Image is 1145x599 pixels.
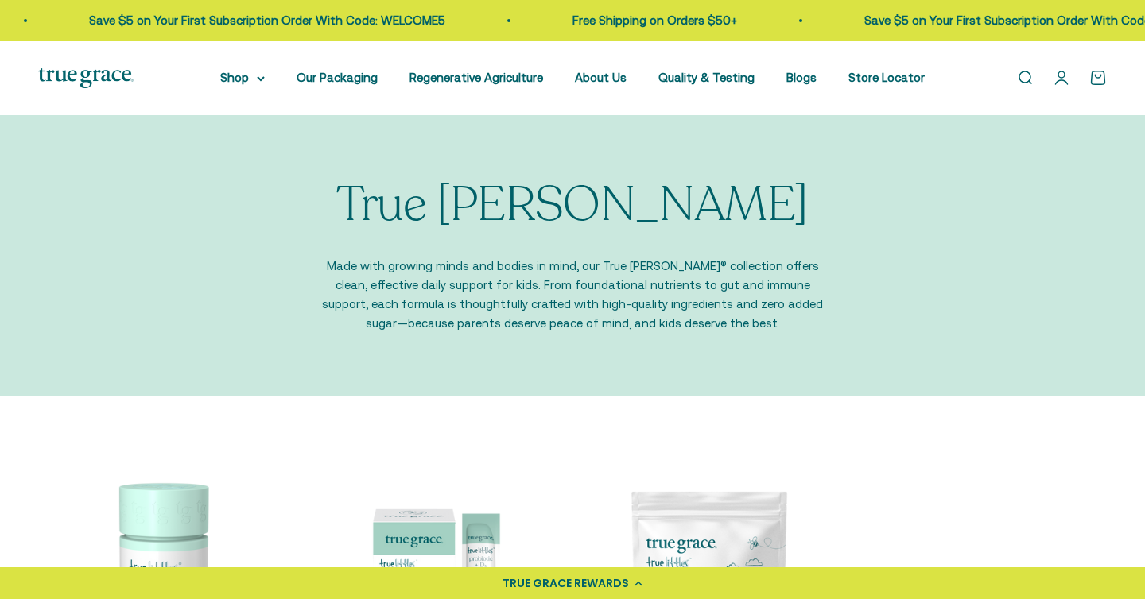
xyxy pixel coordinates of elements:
[336,179,808,231] p: True [PERSON_NAME]
[786,71,817,84] a: Blogs
[409,71,543,84] a: Regenerative Agriculture
[503,575,629,592] div: TRUE GRACE REWARDS
[220,68,265,87] summary: Shop
[314,257,831,333] p: Made with growing minds and bodies in mind, our True [PERSON_NAME]® collection offers clean, effe...
[570,14,735,27] a: Free Shipping on Orders $50+
[575,71,627,84] a: About Us
[658,71,755,84] a: Quality & Testing
[848,71,925,84] a: Store Locator
[87,11,443,30] p: Save $5 on Your First Subscription Order With Code: WELCOME5
[297,71,378,84] a: Our Packaging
